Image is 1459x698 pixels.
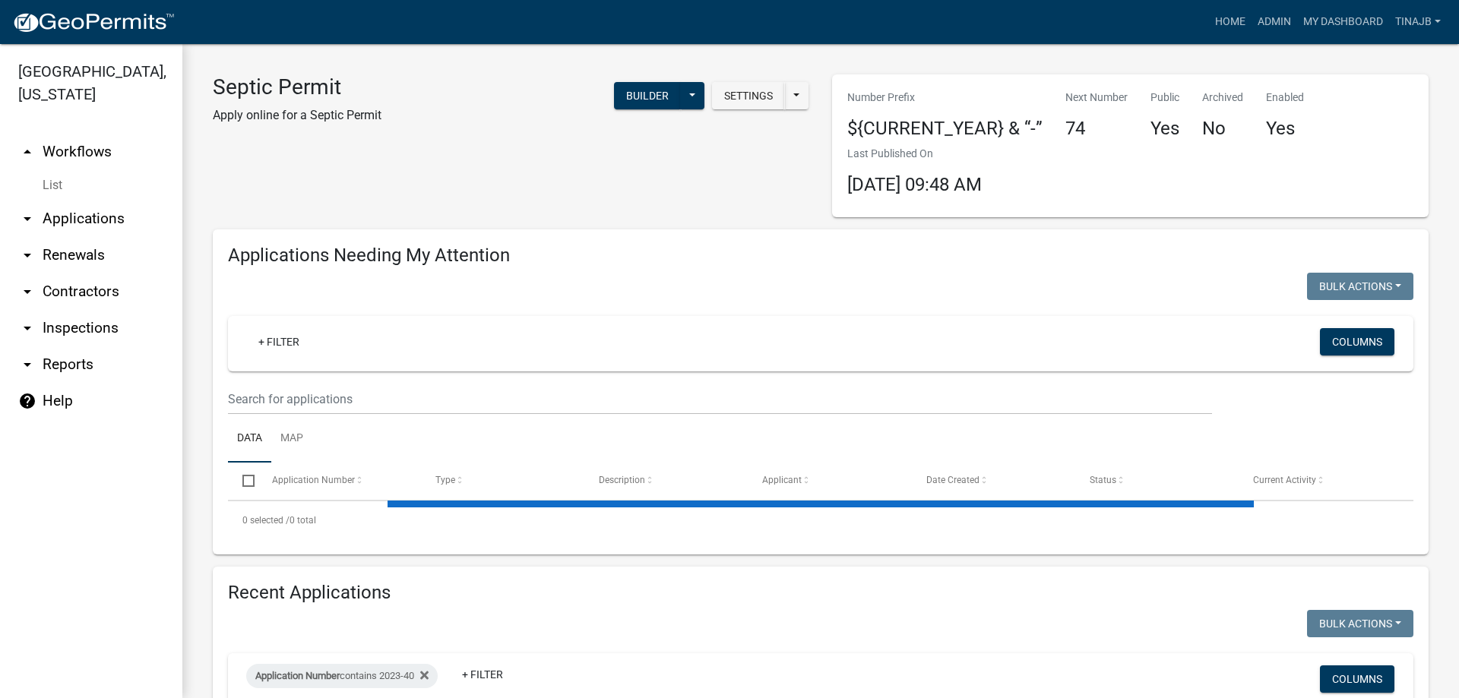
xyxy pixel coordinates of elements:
p: Apply online for a Septic Permit [213,106,381,125]
h4: 74 [1065,118,1128,140]
input: Search for applications [228,384,1212,415]
datatable-header-cell: Date Created [911,463,1074,499]
p: Archived [1202,90,1243,106]
datatable-header-cell: Current Activity [1239,463,1402,499]
button: Bulk Actions [1307,273,1413,300]
span: Date Created [926,475,980,485]
datatable-header-cell: Description [584,463,748,499]
div: 0 total [228,501,1413,539]
h4: ${CURRENT_YEAR} & “-” [847,118,1043,140]
datatable-header-cell: Application Number [257,463,420,499]
span: Status [1090,475,1116,485]
h4: No [1202,118,1243,140]
button: Builder [614,82,681,109]
h4: Applications Needing My Attention [228,245,1413,267]
span: [DATE] 09:48 AM [847,174,982,195]
datatable-header-cell: Applicant [748,463,911,499]
p: Number Prefix [847,90,1043,106]
button: Settings [712,82,785,109]
span: Type [435,475,455,485]
h4: Yes [1266,118,1304,140]
a: + Filter [246,328,312,355]
span: Applicant [762,475,802,485]
i: arrow_drop_down [18,355,36,374]
i: arrow_drop_down [18,319,36,337]
a: Admin [1252,8,1297,36]
i: arrow_drop_down [18,283,36,301]
datatable-header-cell: Status [1075,463,1239,499]
button: Columns [1320,665,1394,693]
a: Data [228,415,271,463]
div: contains 2023-40 [246,664,438,688]
datatable-header-cell: Select [228,463,257,499]
i: arrow_drop_down [18,210,36,228]
button: Bulk Actions [1307,610,1413,637]
i: help [18,392,36,410]
p: Enabled [1266,90,1304,106]
a: Tinajb [1389,8,1447,36]
h4: Yes [1150,118,1179,140]
h4: Recent Applications [228,582,1413,604]
a: Map [271,415,312,463]
i: arrow_drop_down [18,246,36,264]
span: 0 selected / [242,515,290,526]
span: Application Number [255,670,340,681]
span: Description [599,475,645,485]
a: Home [1209,8,1252,36]
p: Public [1150,90,1179,106]
button: Columns [1320,328,1394,355]
span: Application Number [272,475,355,485]
datatable-header-cell: Type [421,463,584,499]
p: Next Number [1065,90,1128,106]
a: My Dashboard [1297,8,1389,36]
i: arrow_drop_up [18,143,36,161]
h3: Septic Permit [213,74,381,100]
a: + Filter [450,661,515,688]
p: Last Published On [847,146,982,162]
span: Current Activity [1253,475,1316,485]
